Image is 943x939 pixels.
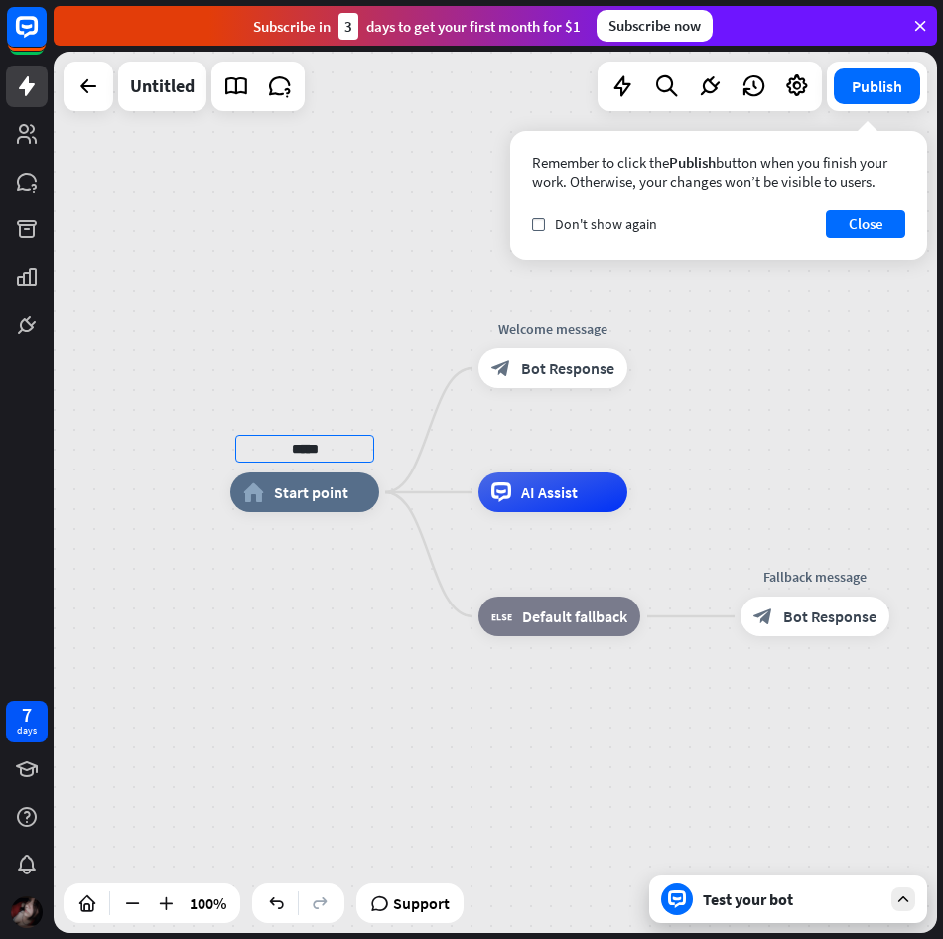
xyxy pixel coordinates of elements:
div: Remember to click the button when you finish your work. Otherwise, your changes won’t be visible ... [532,153,905,191]
a: 7 days [6,701,48,742]
button: Open LiveChat chat widget [16,8,75,67]
div: Subscribe in days to get your first month for $1 [253,13,581,40]
span: Default fallback [522,606,627,626]
span: AI Assist [521,482,578,502]
i: block_bot_response [753,606,773,626]
span: Start point [274,482,348,502]
div: Untitled [130,62,195,111]
div: days [17,724,37,738]
span: Don't show again [555,215,657,233]
span: Bot Response [521,358,614,378]
i: block_bot_response [491,358,511,378]
button: Close [826,210,905,238]
div: Test your bot [703,889,881,909]
span: Bot Response [783,606,876,626]
div: 7 [22,706,32,724]
i: block_fallback [491,606,512,626]
button: Publish [834,68,920,104]
div: Subscribe now [597,10,713,42]
div: Fallback message [726,567,904,587]
div: 3 [338,13,358,40]
span: Support [393,887,450,919]
i: home_2 [243,482,264,502]
span: Publish [669,153,716,172]
div: Welcome message [464,319,642,338]
div: 100% [184,887,232,919]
